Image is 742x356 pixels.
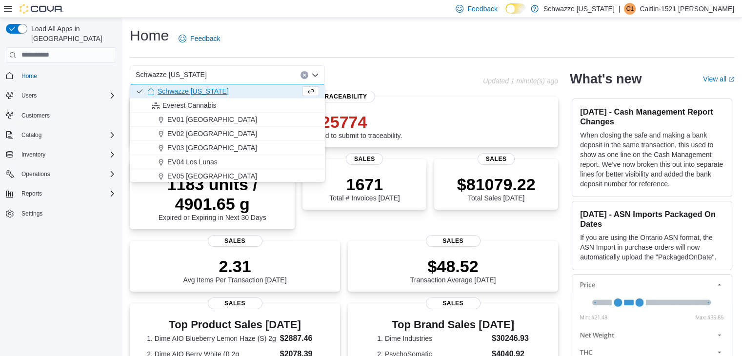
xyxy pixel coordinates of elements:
[18,188,46,199] button: Reports
[190,34,220,43] span: Feedback
[130,84,325,99] button: Schwazze [US_STATE]
[130,127,325,141] button: EV02 [GEOGRAPHIC_DATA]
[467,4,497,14] span: Feedback
[18,208,46,219] a: Settings
[286,112,402,132] p: 25774
[136,69,207,80] span: Schwazze [US_STATE]
[20,4,63,14] img: Cova
[130,141,325,155] button: EV03 [GEOGRAPHIC_DATA]
[619,3,621,15] p: |
[426,235,481,247] span: Sales
[492,333,529,344] dd: $30246.93
[410,257,496,284] div: Transaction Average [DATE]
[457,175,536,202] div: Total Sales [DATE]
[138,175,287,214] p: 1183 units / 4901.65 g
[167,171,257,181] span: EV05 [GEOGRAPHIC_DATA]
[18,110,54,121] a: Customers
[27,24,116,43] span: Load All Apps in [GEOGRAPHIC_DATA]
[580,209,724,229] h3: [DATE] - ASN Imports Packaged On Dates
[18,168,54,180] button: Operations
[18,90,40,101] button: Users
[301,71,308,79] button: Clear input
[377,319,529,331] h3: Top Brand Sales [DATE]
[208,297,262,309] span: Sales
[130,155,325,169] button: EV04 Los Lunas
[158,86,229,96] span: Schwazze [US_STATE]
[624,3,636,15] div: Caitlin-1521 Noll
[162,100,217,110] span: Everest Cannabis
[167,115,257,124] span: EV01 [GEOGRAPHIC_DATA]
[580,130,724,189] p: When closing the safe and making a bank deposit in the same transaction, this used to show as one...
[18,129,45,141] button: Catalog
[130,113,325,127] button: EV01 [GEOGRAPHIC_DATA]
[21,210,42,218] span: Settings
[580,107,724,126] h3: [DATE] - Cash Management Report Changes
[18,129,116,141] span: Catalog
[626,3,634,15] span: C1
[483,77,558,85] p: Updated 1 minute(s) ago
[377,334,488,343] dt: 1. Dime Industries
[2,148,120,161] button: Inventory
[18,207,116,219] span: Settings
[130,169,325,183] button: EV05 [GEOGRAPHIC_DATA]
[138,175,287,221] div: Expired or Expiring in Next 30 Days
[311,71,319,79] button: Close list of options
[2,206,120,220] button: Settings
[640,3,734,15] p: Caitlin-1521 [PERSON_NAME]
[18,109,116,121] span: Customers
[18,149,49,160] button: Inventory
[21,112,50,119] span: Customers
[21,131,41,139] span: Catalog
[18,188,116,199] span: Reports
[2,187,120,200] button: Reports
[2,108,120,122] button: Customers
[147,334,276,343] dt: 1. Dime AIO Blueberry Lemon Haze (S) 2g
[410,257,496,276] p: $48.52
[167,157,218,167] span: EV04 Los Lunas
[21,190,42,198] span: Reports
[18,70,116,82] span: Home
[505,3,526,14] input: Dark Mode
[580,233,724,262] p: If you are using the Ontario ASN format, the ASN Import in purchase orders will now automatically...
[570,71,642,87] h2: What's new
[18,149,116,160] span: Inventory
[183,257,287,276] p: 2.31
[6,65,116,246] nav: Complex example
[329,175,400,202] div: Total # Invoices [DATE]
[183,257,287,284] div: Avg Items Per Transaction [DATE]
[286,112,402,139] div: Invoices failed to submit to traceability.
[2,167,120,181] button: Operations
[280,333,323,344] dd: $2887.46
[130,99,325,113] button: Everest Cannabis
[175,29,224,48] a: Feedback
[728,77,734,82] svg: External link
[346,153,383,165] span: Sales
[478,153,515,165] span: Sales
[167,143,257,153] span: EV03 [GEOGRAPHIC_DATA]
[21,151,45,158] span: Inventory
[130,26,169,45] h1: Home
[147,319,323,331] h3: Top Product Sales [DATE]
[21,92,37,99] span: Users
[21,170,50,178] span: Operations
[21,72,37,80] span: Home
[457,175,536,194] p: $81079.22
[167,129,257,138] span: EV02 [GEOGRAPHIC_DATA]
[329,175,400,194] p: 1671
[2,89,120,102] button: Users
[2,69,120,83] button: Home
[543,3,615,15] p: Schwazze [US_STATE]
[2,128,120,142] button: Catalog
[703,75,734,83] a: View allExternal link
[18,168,116,180] span: Operations
[313,91,375,102] span: Traceability
[208,235,262,247] span: Sales
[426,297,481,309] span: Sales
[18,90,116,101] span: Users
[18,70,41,82] a: Home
